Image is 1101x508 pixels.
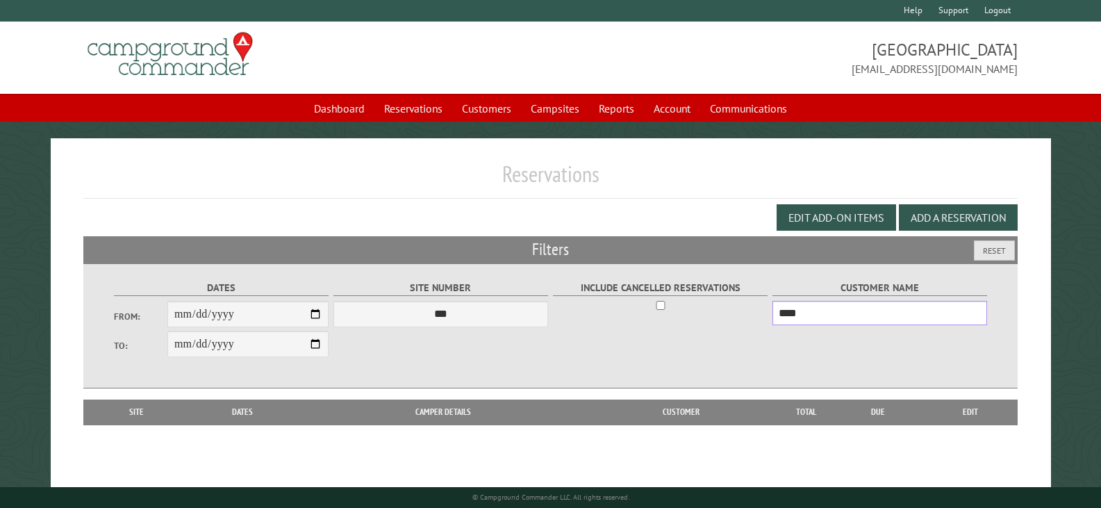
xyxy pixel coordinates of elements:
[551,38,1018,77] span: [GEOGRAPHIC_DATA] [EMAIL_ADDRESS][DOMAIN_NAME]
[590,95,643,122] a: Reports
[114,280,329,296] label: Dates
[702,95,795,122] a: Communications
[306,95,373,122] a: Dashboard
[584,400,779,425] th: Customer
[114,310,167,323] label: From:
[772,280,988,296] label: Customer Name
[454,95,520,122] a: Customers
[303,400,584,425] th: Camper Details
[522,95,588,122] a: Campsites
[777,204,896,231] button: Edit Add-on Items
[83,27,257,81] img: Campground Commander
[83,161,1018,199] h1: Reservations
[114,339,167,352] label: To:
[645,95,699,122] a: Account
[553,280,768,296] label: Include Cancelled Reservations
[472,493,629,502] small: © Campground Commander LLC. All rights reserved.
[333,280,549,296] label: Site Number
[834,400,922,425] th: Due
[778,400,834,425] th: Total
[376,95,451,122] a: Reservations
[922,400,1018,425] th: Edit
[90,400,182,425] th: Site
[83,236,1018,263] h2: Filters
[182,400,303,425] th: Dates
[974,240,1015,261] button: Reset
[899,204,1018,231] button: Add a Reservation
